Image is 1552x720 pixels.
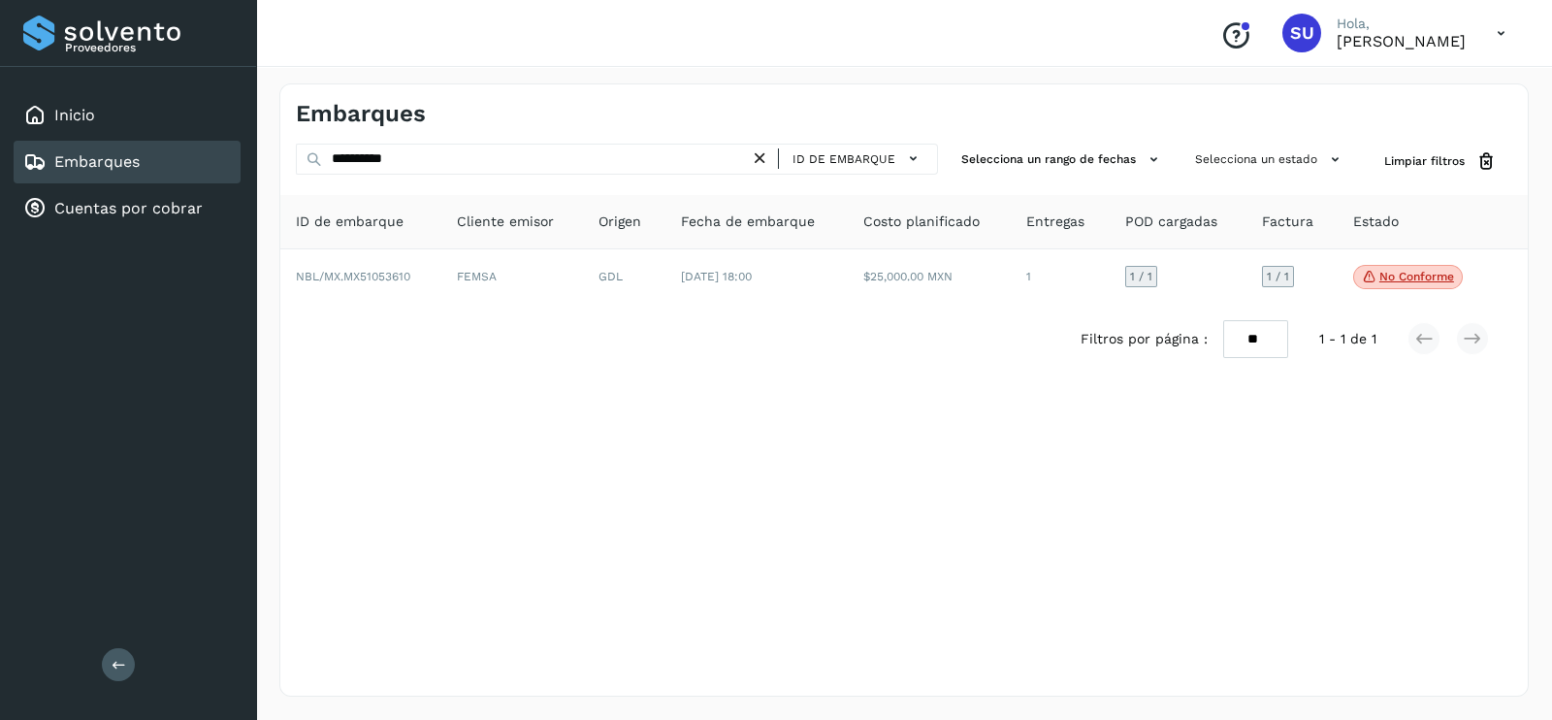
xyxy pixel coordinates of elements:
p: Sayra Ugalde [1337,32,1466,50]
span: Origen [598,212,641,232]
span: POD cargadas [1125,212,1217,232]
span: NBL/MX.MX51053610 [296,270,410,283]
div: Inicio [14,94,241,137]
span: Costo planificado [863,212,980,232]
button: Selecciona un rango de fechas [954,144,1172,176]
a: Embarques [54,152,140,171]
a: Cuentas por cobrar [54,199,203,217]
span: ID de embarque [296,212,404,232]
div: Embarques [14,141,241,183]
td: GDL [583,249,664,306]
span: 1 - 1 de 1 [1319,329,1376,349]
span: 1 / 1 [1130,271,1152,282]
span: Fecha de embarque [681,212,815,232]
a: Inicio [54,106,95,124]
span: Factura [1262,212,1313,232]
span: Limpiar filtros [1384,152,1465,170]
td: $25,000.00 MXN [848,249,1011,306]
span: 1 / 1 [1267,271,1289,282]
p: No conforme [1379,270,1454,283]
p: Proveedores [65,41,233,54]
span: [DATE] 18:00 [681,270,752,283]
p: Hola, [1337,16,1466,32]
span: Estado [1353,212,1399,232]
td: FEMSA [441,249,583,306]
button: Limpiar filtros [1369,144,1512,180]
td: 1 [1011,249,1110,306]
button: Selecciona un estado [1187,144,1353,176]
span: Cliente emisor [457,212,554,232]
button: ID de embarque [787,145,929,173]
div: Cuentas por cobrar [14,187,241,230]
h4: Embarques [296,100,426,128]
span: Filtros por página : [1081,329,1208,349]
span: Entregas [1026,212,1084,232]
span: ID de embarque [792,150,895,168]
